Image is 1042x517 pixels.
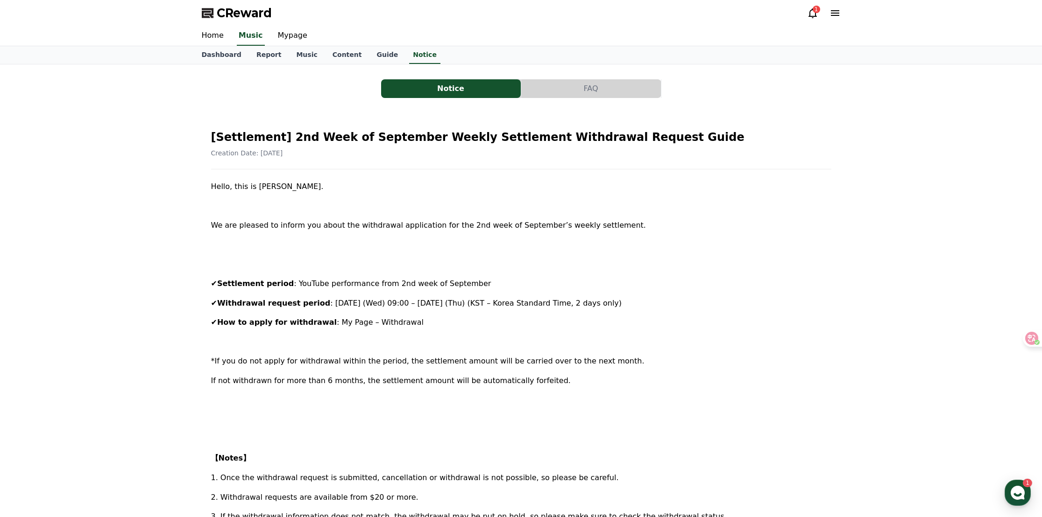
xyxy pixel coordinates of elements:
a: Notice [409,46,440,64]
span: 2. Withdrawal requests are available from $20 or more. [211,493,418,502]
a: CReward [202,6,272,21]
span: Creation Date: [DATE] [211,149,283,157]
span: We are pleased to inform you about the withdrawal application for the 2nd week of September’s wee... [211,221,646,230]
span: ✔ [211,318,217,327]
a: Guide [369,46,405,64]
a: Home [194,26,231,46]
span: If not withdrawn for more than 6 months, the settlement amount will be automatically forfeited. [211,376,571,385]
a: Content [325,46,369,64]
div: 1 [813,6,820,13]
h2: [Settlement] 2nd Week of September Weekly Settlement Withdrawal Request Guide [211,130,831,145]
strong: 【Notes】 [211,454,250,462]
strong: Withdrawal request period [217,299,330,307]
span: 1. Once the withdrawal request is submitted, cancellation or withdrawal is not possible, so pleas... [211,473,619,482]
span: Hello, this is [PERSON_NAME]. [211,182,324,191]
a: Report [249,46,289,64]
span: : My Page – Withdrawal [337,318,424,327]
a: 1 [807,7,818,19]
span: : [DATE] (Wed) 09:00 – [DATE] (Thu) (KST – Korea Standard Time, 2 days only) [330,299,622,307]
a: Mypage [270,26,315,46]
a: Music [289,46,325,64]
span: *If you do not apply for withdrawal within the period, the settlement amount will be carried over... [211,356,645,365]
a: Dashboard [194,46,249,64]
span: : YouTube performance from 2nd week of September [294,279,491,288]
strong: How to apply for withdrawal [217,318,337,327]
span: ✔ [211,279,217,288]
a: Music [237,26,265,46]
button: Notice [381,79,521,98]
button: FAQ [521,79,661,98]
strong: Settlement period [217,279,294,288]
span: ✔ [211,299,217,307]
span: CReward [217,6,272,21]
